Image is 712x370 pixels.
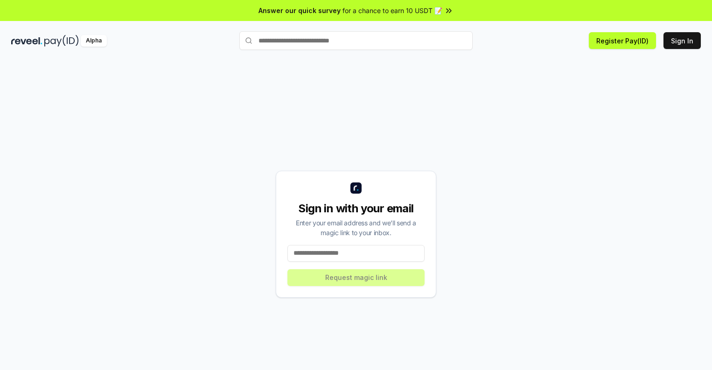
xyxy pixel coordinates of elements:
img: pay_id [44,35,79,47]
span: for a chance to earn 10 USDT 📝 [342,6,442,15]
span: Answer our quick survey [258,6,341,15]
img: reveel_dark [11,35,42,47]
button: Sign In [663,32,701,49]
div: Enter your email address and we’ll send a magic link to your inbox. [287,218,425,237]
div: Alpha [81,35,107,47]
div: Sign in with your email [287,201,425,216]
img: logo_small [350,182,362,194]
button: Register Pay(ID) [589,32,656,49]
